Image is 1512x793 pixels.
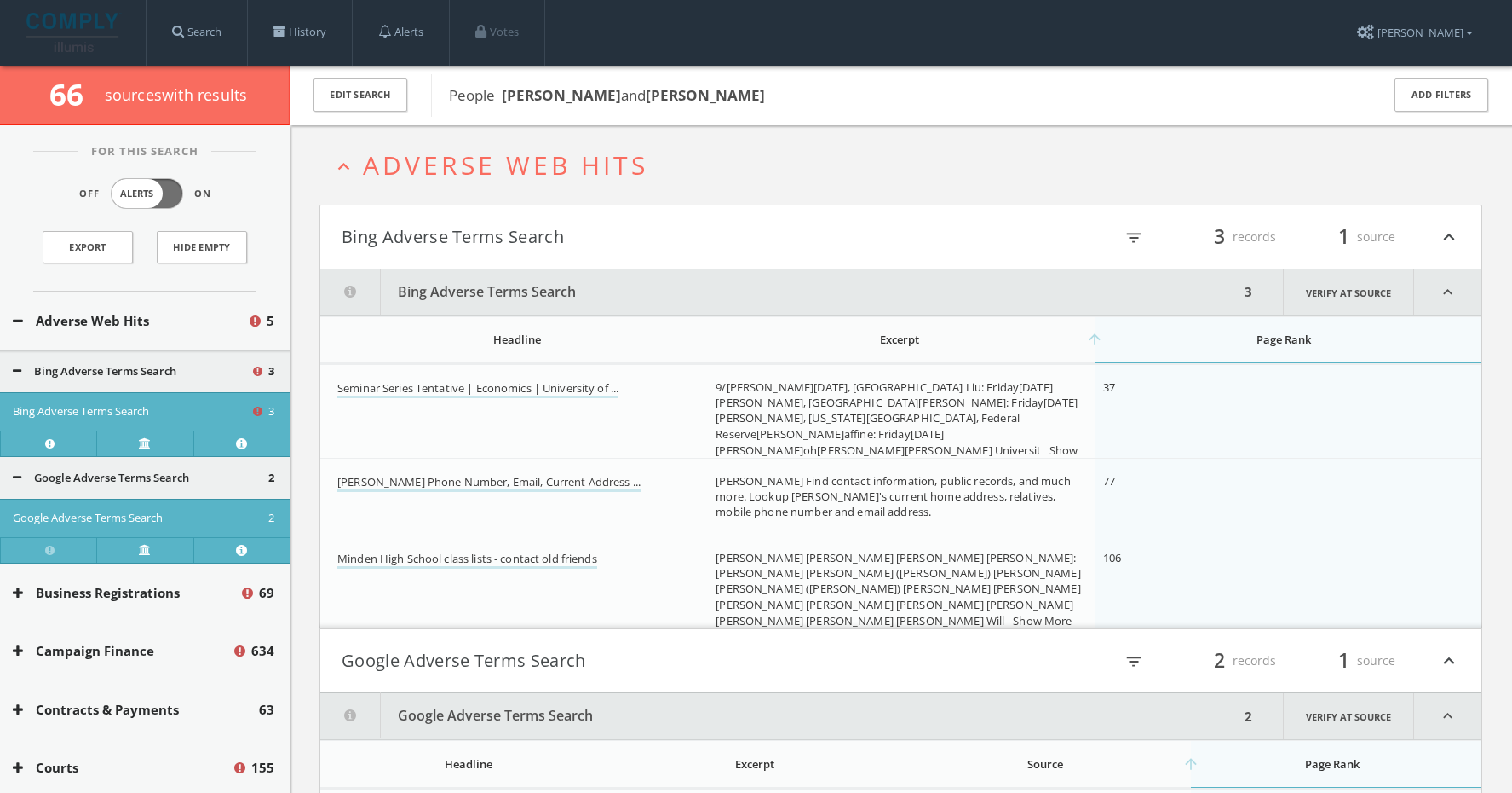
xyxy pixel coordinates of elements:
[268,403,274,420] span: 3
[13,583,239,603] button: Business Registrations
[502,85,621,105] b: [PERSON_NAME]
[13,641,232,661] button: Campaign Finance
[1199,756,1464,772] div: Page Rank
[13,758,232,778] button: Courts
[1086,331,1103,348] i: arrow_upward
[267,311,274,331] span: 5
[337,551,597,569] a: Minden High School class lists - contact old friends
[13,363,250,380] button: Bing Adverse Terms Search
[1174,646,1276,675] div: records
[1174,223,1276,252] div: records
[1394,78,1488,112] button: Add Filters
[26,13,122,52] img: illumis
[78,143,211,160] span: For This Search
[1331,645,1357,675] span: 1
[1293,223,1395,252] div: source
[1103,332,1464,347] div: Page Rank
[342,223,901,252] button: Bing Adverse Terms Search
[716,332,1084,347] div: Excerpt
[194,187,211,201] span: On
[96,537,193,563] a: Verify at source
[646,85,765,105] b: [PERSON_NAME]
[320,693,1239,739] button: Google Adverse Terms Search
[337,380,618,398] a: Seminar Series Tentative | Economics | University of ...
[320,269,1239,315] button: Bing Adverse Terms Search
[449,85,765,105] span: People
[363,148,648,182] span: Adverse Web Hits
[1103,473,1115,489] span: 77
[1206,645,1233,675] span: 2
[502,85,646,105] span: and
[1414,269,1481,315] i: expand_less
[157,231,247,263] button: Hide Empty
[13,311,247,331] button: Adverse Web Hits
[716,473,1070,519] span: [PERSON_NAME] Find contact information, public records, and much more. Lookup [PERSON_NAME]'s cur...
[1013,613,1072,631] a: Show More
[1283,693,1414,739] a: Verify at source
[1182,755,1199,773] i: arrow_upward
[1414,693,1481,739] i: expand_less
[320,364,1481,628] div: grid
[13,470,268,487] button: Google Adverse Terms Search
[43,231,133,263] a: Export
[13,700,259,720] button: Contracts & Payments
[1283,269,1414,315] a: Verify at source
[313,78,407,112] button: Edit Search
[1438,646,1460,675] i: expand_less
[1124,652,1143,671] i: filter_list
[1239,693,1257,739] div: 2
[1438,223,1460,252] i: expand_less
[13,510,268,527] button: Google Adverse Terms Search
[1293,646,1395,675] div: source
[1124,229,1143,247] i: filter_list
[910,756,1181,772] div: Source
[716,379,1078,458] span: 9/[PERSON_NAME][DATE], [GEOGRAPHIC_DATA] Liu: Friday[DATE][PERSON_NAME], [GEOGRAPHIC_DATA][PERSON...
[1103,550,1121,565] span: 106
[337,474,641,492] a: [PERSON_NAME] Phone Number, Email, Current Address ...
[96,431,193,456] a: Verify at source
[332,155,355,178] i: expand_less
[1239,269,1257,315] div: 3
[1331,222,1357,252] span: 1
[251,758,274,778] span: 155
[716,550,1080,628] span: [PERSON_NAME] [PERSON_NAME] [PERSON_NAME] [PERSON_NAME]: [PERSON_NAME] [PERSON_NAME] ([PERSON_NAM...
[268,363,274,380] span: 3
[337,756,601,772] div: Headline
[332,151,1482,179] button: expand_lessAdverse Web Hits
[268,470,274,487] span: 2
[49,74,98,114] span: 66
[105,84,248,105] span: source s with results
[13,403,250,420] button: Bing Adverse Terms Search
[259,583,274,603] span: 69
[342,646,901,675] button: Google Adverse Terms Search
[619,756,891,772] div: Excerpt
[1103,379,1115,395] span: 37
[1206,222,1233,252] span: 3
[251,641,274,661] span: 634
[337,332,697,347] div: Headline
[259,700,274,720] span: 63
[79,187,100,201] span: Off
[268,510,274,527] span: 2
